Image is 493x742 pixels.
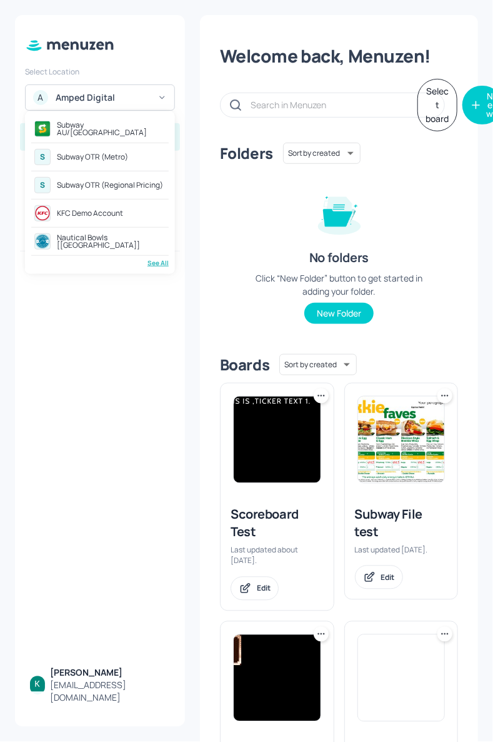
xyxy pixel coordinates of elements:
[35,121,50,136] img: avatar
[57,210,123,217] div: KFC Demo Account
[34,177,51,193] div: S
[57,181,163,189] div: Subway OTR (Regional Pricing)
[57,234,166,249] div: Nautical Bowls [[GEOGRAPHIC_DATA]]
[35,234,50,249] img: avatar
[31,258,169,268] div: See All
[57,153,128,161] div: Subway OTR (Metro)
[35,206,50,221] img: avatar
[34,149,51,165] div: S
[57,121,166,136] div: Subway AU/[GEOGRAPHIC_DATA]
